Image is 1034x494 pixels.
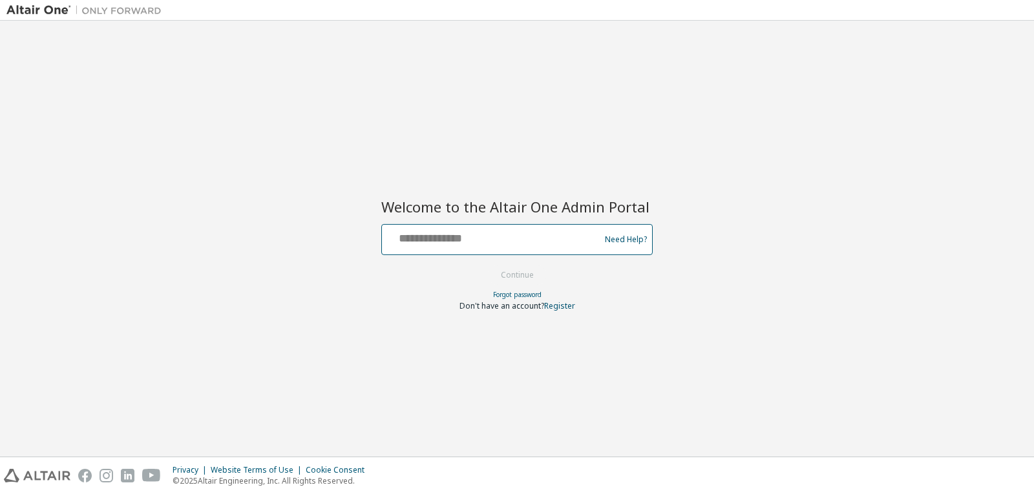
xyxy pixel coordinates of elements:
[459,300,544,311] span: Don't have an account?
[211,465,306,475] div: Website Terms of Use
[306,465,372,475] div: Cookie Consent
[121,469,134,482] img: linkedin.svg
[381,198,653,216] h2: Welcome to the Altair One Admin Portal
[100,469,113,482] img: instagram.svg
[493,290,542,299] a: Forgot password
[4,469,70,482] img: altair_logo.svg
[173,475,372,486] p: © 2025 Altair Engineering, Inc. All Rights Reserved.
[6,4,168,17] img: Altair One
[605,239,647,240] a: Need Help?
[544,300,575,311] a: Register
[78,469,92,482] img: facebook.svg
[142,469,161,482] img: youtube.svg
[173,465,211,475] div: Privacy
